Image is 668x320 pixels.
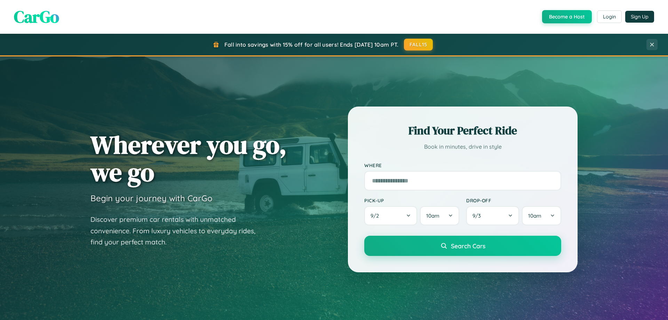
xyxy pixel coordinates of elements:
[364,162,561,168] label: Where
[90,131,287,186] h1: Wherever you go, we go
[404,39,433,50] button: FALL15
[420,206,459,225] button: 10am
[364,236,561,256] button: Search Cars
[625,11,654,23] button: Sign Up
[90,193,213,203] h3: Begin your journey with CarGo
[364,197,459,203] label: Pick-up
[364,142,561,152] p: Book in minutes, drive in style
[14,5,59,28] span: CarGo
[542,10,592,23] button: Become a Host
[597,10,622,23] button: Login
[224,41,399,48] span: Fall into savings with 15% off for all users! Ends [DATE] 10am PT.
[364,123,561,138] h2: Find Your Perfect Ride
[426,212,439,219] span: 10am
[364,206,417,225] button: 9/2
[90,214,264,248] p: Discover premium car rentals with unmatched convenience. From luxury vehicles to everyday rides, ...
[528,212,541,219] span: 10am
[466,197,561,203] label: Drop-off
[371,212,382,219] span: 9 / 2
[451,242,485,250] span: Search Cars
[522,206,561,225] button: 10am
[472,212,484,219] span: 9 / 3
[466,206,519,225] button: 9/3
